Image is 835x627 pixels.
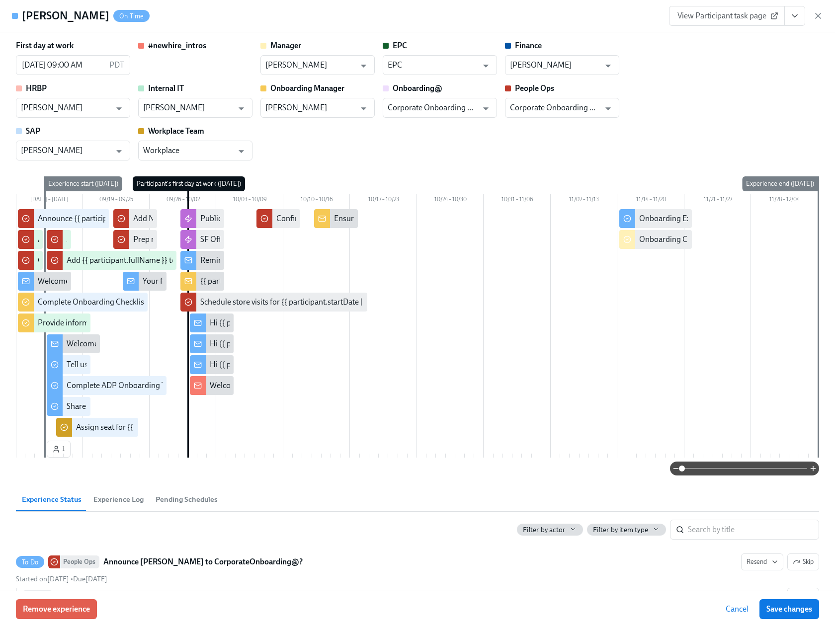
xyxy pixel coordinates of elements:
span: Skip [793,557,814,567]
div: {{ participant.fullName }} starts [DATE] 🚀 [200,276,343,287]
span: Remove experience [23,604,90,614]
strong: Workplace Team [148,126,204,136]
span: 1 [52,444,65,454]
div: SF Office slack channel [200,234,277,245]
div: Welcome to Team Rothy’s! [38,276,127,287]
button: Open [600,58,616,74]
span: Filter by actor [523,525,565,535]
div: Hi {{ participant.firstName }}, enjoy your new shoe & bag codes [210,317,423,328]
strong: Announce [PERSON_NAME] to CorporateOnboarding@? [103,556,303,568]
div: Experience start ([DATE]) [44,176,122,191]
button: To DoPeople OpsAnnounce [PERSON_NAME] to CorporateOnboarding@?ResendStarted on[DATE] •Due[DATE] P... [787,553,819,570]
div: Add New Hire Codes to Spreadsheet for {{ participant.fullName }} ({{ participant.startDate | MM/D... [133,213,500,224]
strong: #newhire_intros [148,41,206,50]
div: Confirm {{ participant.fullName }} has signed their onboarding docs [276,213,506,224]
div: 10/10 – 10/16 [283,194,350,207]
button: Filter by item type [587,524,666,536]
div: 11/28 – 12/04 [751,194,818,207]
div: Schedule store visits for {{ participant.startDate | MMM Do }} new hires [200,297,438,308]
label: First day at work [16,40,74,51]
h4: [PERSON_NAME] [22,8,109,23]
div: Participant's first day at work ([DATE]) [133,176,245,191]
div: Tell us a bit more about you! [67,359,162,370]
button: Open [234,144,249,159]
input: Search by title [688,520,819,540]
strong: People Ops [515,83,554,93]
div: • [16,574,107,584]
div: Hi {{ participant.firstName }}, enjoy your annual $50 off codes. [210,359,420,370]
button: Open [234,101,249,116]
div: Your first day at [PERSON_NAME][GEOGRAPHIC_DATA] is nearly here! [143,276,384,287]
button: To DoPeople OpsAnnounce [PERSON_NAME] to CorporateOnboarding@?SkipStarted on[DATE] •Due[DATE] Pen... [741,553,783,570]
span: Experience Log [93,494,144,505]
button: 1 [47,441,71,458]
div: Add {{ participant.fullName }} to Equity Tracker [67,255,226,266]
span: Experience Status [22,494,82,505]
div: Added Welcome Code to Codes Tracker for {{ participant.fullName }} [38,234,269,245]
button: Open [478,58,494,74]
div: Welcome to [PERSON_NAME]'s! [67,338,178,349]
span: Save changes [766,604,812,614]
p: PDT [109,60,124,71]
div: Reminder for [DATE]: please bring your I-9 docs [200,255,362,266]
span: View Participant task page [677,11,776,21]
div: [DATE] – [DATE] [16,194,83,207]
div: Assign seat for {{ participant.fullName }} (starting {{ participant.startDate | MMM DD YYYY }}) [76,422,390,433]
div: Complete Onboarding Checklist for {{ participant.firstName }} [38,297,248,308]
div: 11/21 – 11/27 [684,194,751,207]
div: Provide information for the Workplace team [38,317,187,328]
button: Open [356,101,371,116]
a: View Participant task page [669,6,785,26]
button: Open [356,58,371,74]
span: Monday, September 22nd 2025, 9:00 am [73,575,107,583]
div: 10/17 – 10/23 [350,194,417,207]
div: Experience end ([DATE]) [742,176,818,191]
button: To DoPeople OpsAnnounce [PERSON_NAME] to CorporateOnboarding@?ResendSkipStarted on[DATE] •Due[DAT... [787,588,819,605]
div: Confirm if {{ participant.fullName }}'s manager will do their onboarding [38,255,280,266]
strong: Onboarding Manager [270,83,344,93]
div: Hi {{ participant.firstName }}, here is your 40% off evergreen code [210,338,431,349]
div: 09/19 – 09/25 [83,194,150,207]
div: Ensuring {{ participant.fullName }}'s first month sets them up for success [334,213,580,224]
div: 10/31 – 11/06 [484,194,551,207]
span: Cancel [726,604,749,614]
button: Cancel [719,599,755,619]
button: Filter by actor [517,524,583,536]
button: Open [111,101,127,116]
div: Public slack channels [200,213,272,224]
div: Announce {{ participant.fullName }} to CorporateOnboarding@? [38,213,257,224]
div: 11/07 – 11/13 [551,194,618,207]
div: Onboarding Experience Check-in [639,213,751,224]
span: To Do [16,558,44,566]
div: Complete ADP Onboarding Tasks [67,380,180,391]
button: Save changes [759,599,819,619]
strong: EPC [393,41,407,50]
div: Prep new hire swag for {{ participant.fullName }} ({{ participant.startDate | MM/DD/YYYY }}) [133,234,443,245]
span: Pending Schedules [156,494,218,505]
button: Remove experience [16,599,97,619]
button: Open [111,144,127,159]
strong: SAP [26,126,40,136]
span: On Time [113,12,150,20]
strong: HRBP [26,83,47,93]
button: View task page [784,6,805,26]
div: 11/14 – 11/20 [617,194,684,207]
div: Share your computer preferences [67,401,179,412]
div: 10/03 – 10/09 [216,194,283,207]
div: Onboarding Check In for {{ participant.fullName }} [639,234,810,245]
span: Friday, September 12th 2025, 9:51 am [16,575,69,583]
button: Open [478,101,494,116]
strong: Finance [515,41,542,50]
span: Filter by item type [593,525,648,535]
strong: Manager [270,41,301,50]
button: Open [600,101,616,116]
div: People Ops [60,555,99,568]
div: 09/26 – 10/02 [150,194,217,207]
div: 10/24 – 10/30 [417,194,484,207]
div: Welcome {{ participant.firstName }}! [210,380,334,391]
div: Add New Hire {{ participant.fullName }} in ADP [67,234,226,245]
strong: Onboarding@ [393,83,442,93]
span: Resend [747,557,778,567]
strong: Internal IT [148,83,184,93]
